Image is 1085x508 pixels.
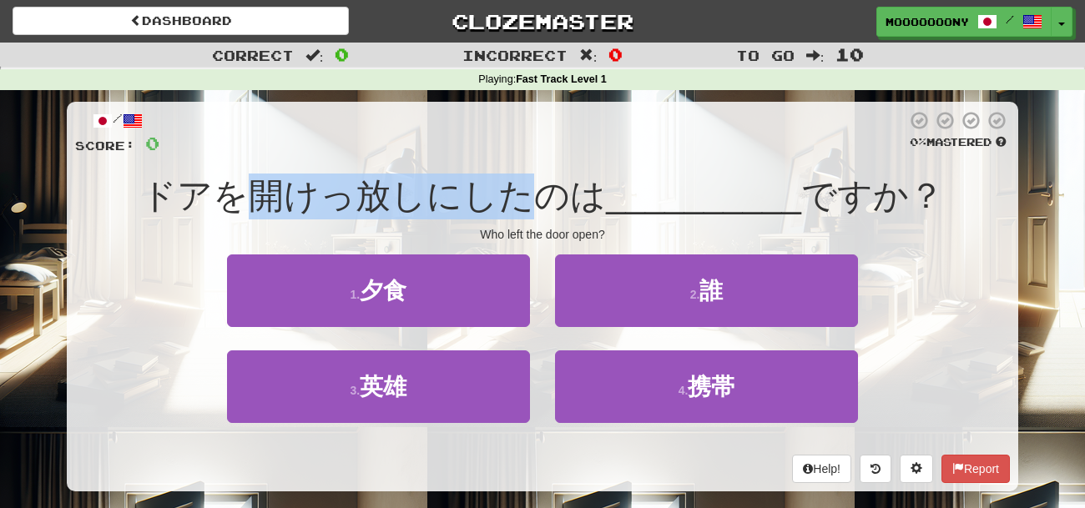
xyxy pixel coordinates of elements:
[608,44,623,64] span: 0
[462,47,568,63] span: Incorrect
[75,110,159,131] div: /
[835,44,864,64] span: 10
[792,455,851,483] button: Help!
[145,133,159,153] span: 0
[806,48,825,63] span: :
[335,44,349,64] span: 0
[579,48,598,63] span: :
[688,374,734,400] span: 携帯
[906,135,1010,150] div: Mastered
[690,288,700,301] small: 2 .
[141,176,606,215] span: ドアを開けっ放しにしたのは
[886,14,969,29] span: Mooooooony
[860,455,891,483] button: Round history (alt+y)
[555,254,858,327] button: 2.誰
[1006,13,1014,25] span: /
[305,48,324,63] span: :
[606,176,801,215] span: __________
[941,455,1010,483] button: Report
[801,176,944,215] span: ですか？
[212,47,294,63] span: Correct
[350,384,360,397] small: 3 .
[516,73,607,85] strong: Fast Track Level 1
[374,7,710,36] a: Clozemaster
[910,135,926,148] span: 0 %
[350,288,360,301] small: 1 .
[13,7,349,35] a: Dashboard
[699,278,723,304] span: 誰
[736,47,795,63] span: To go
[679,384,689,397] small: 4 .
[360,278,406,304] span: 夕食
[227,254,530,327] button: 1.夕食
[75,226,1010,243] div: Who left the door open?
[555,350,858,423] button: 4.携帯
[876,7,1052,37] a: Mooooooony /
[360,374,406,400] span: 英雄
[75,138,135,153] span: Score:
[227,350,530,423] button: 3.英雄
